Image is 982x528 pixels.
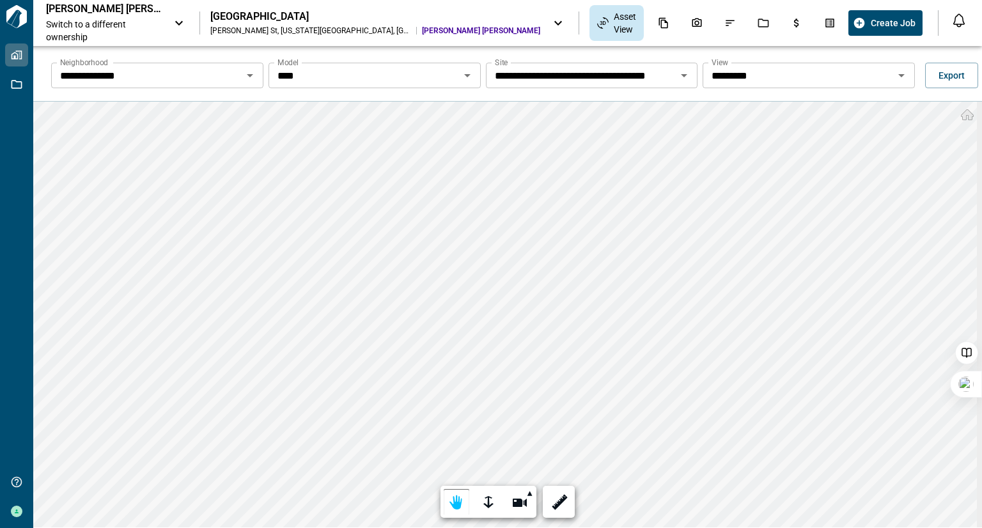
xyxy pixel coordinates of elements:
span: Switch to a different ownership [46,18,161,43]
button: Export [925,63,978,88]
button: Create Job [848,10,923,36]
button: Open [241,66,259,84]
label: Neighborhood [60,57,108,68]
div: Budgets [783,12,810,34]
div: Issues & Info [717,12,744,34]
div: [PERSON_NAME] St , [US_STATE][GEOGRAPHIC_DATA] , [GEOGRAPHIC_DATA] [210,26,411,36]
p: [PERSON_NAME] [PERSON_NAME] [46,3,161,15]
span: [PERSON_NAME] [PERSON_NAME] [422,26,540,36]
span: Asset View [614,10,636,36]
span: Export [939,69,965,82]
label: Model [277,57,299,68]
button: Open [675,66,693,84]
button: Open [892,66,910,84]
div: Photos [683,12,710,34]
span: Create Job [871,17,916,29]
label: View [712,57,728,68]
div: Documents [650,12,677,34]
div: Asset View [589,5,644,41]
label: Site [495,57,508,68]
div: Takeoff Center [816,12,843,34]
div: [GEOGRAPHIC_DATA] [210,10,540,23]
div: Jobs [750,12,777,34]
button: Open notification feed [949,10,969,31]
button: Open [458,66,476,84]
